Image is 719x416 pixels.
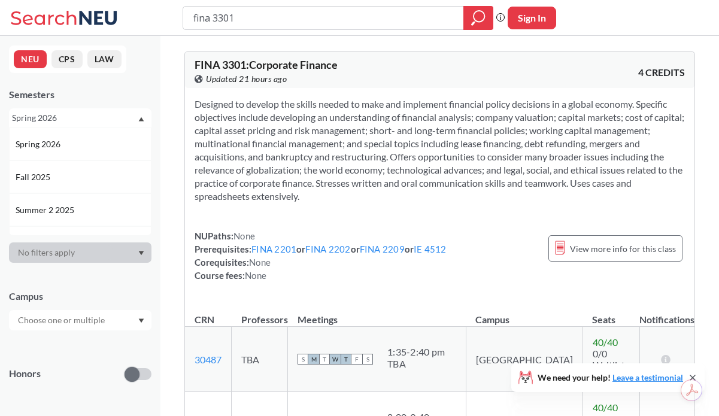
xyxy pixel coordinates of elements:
[138,251,144,256] svg: Dropdown arrow
[195,98,685,203] section: Designed to develop the skills needed to make and implement financial policy decisions in a globa...
[138,318,144,323] svg: Dropdown arrow
[9,242,151,263] div: Dropdown arrow
[195,58,338,71] span: FINA 3301 : Corporate Finance
[414,244,447,254] a: IE 4512
[351,354,362,365] span: F
[87,50,122,68] button: LAW
[387,346,445,358] div: 1:35 - 2:40 pm
[16,138,63,151] span: Spring 2026
[330,354,341,365] span: W
[639,301,694,327] th: Notifications
[583,301,639,327] th: Seats
[195,354,222,365] a: 30487
[195,229,447,282] div: NUPaths: Prerequisites: or or or Corequisites: Course fees:
[195,313,214,326] div: CRN
[51,50,83,68] button: CPS
[360,244,405,254] a: FINA 2209
[362,354,373,365] span: S
[249,257,271,268] span: None
[471,10,486,26] svg: magnifying glass
[593,348,625,382] span: 0/0 Waitlist Seats
[466,301,583,327] th: Campus
[9,88,151,101] div: Semesters
[466,327,583,392] td: [GEOGRAPHIC_DATA]
[9,108,151,127] div: Spring 2026Dropdown arrowSpring 2026Fall 2025Summer 2 2025Summer Full 2025Summer 1 2025Spring 202...
[232,301,288,327] th: Professors
[16,171,53,184] span: Fall 2025
[233,230,255,241] span: None
[593,336,618,348] span: 40 / 40
[612,372,683,382] a: Leave a testimonial
[463,6,493,30] div: magnifying glass
[638,66,685,79] span: 4 CREDITS
[341,354,351,365] span: T
[138,117,144,122] svg: Dropdown arrow
[538,374,683,382] span: We need your help!
[508,7,556,29] button: Sign In
[308,354,319,365] span: M
[251,244,296,254] a: FINA 2201
[570,241,676,256] span: View more info for this class
[593,402,618,413] span: 40 / 40
[319,354,330,365] span: T
[232,327,288,392] td: TBA
[206,72,287,86] span: Updated 21 hours ago
[298,354,308,365] span: S
[9,310,151,330] div: Dropdown arrow
[12,111,137,125] div: Spring 2026
[14,50,47,68] button: NEU
[387,358,445,370] div: TBA
[305,244,350,254] a: FINA 2202
[12,313,113,327] input: Choose one or multiple
[16,204,77,217] span: Summer 2 2025
[9,290,151,303] div: Campus
[288,301,466,327] th: Meetings
[192,8,455,28] input: Class, professor, course number, "phrase"
[245,270,266,281] span: None
[9,367,41,381] p: Honors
